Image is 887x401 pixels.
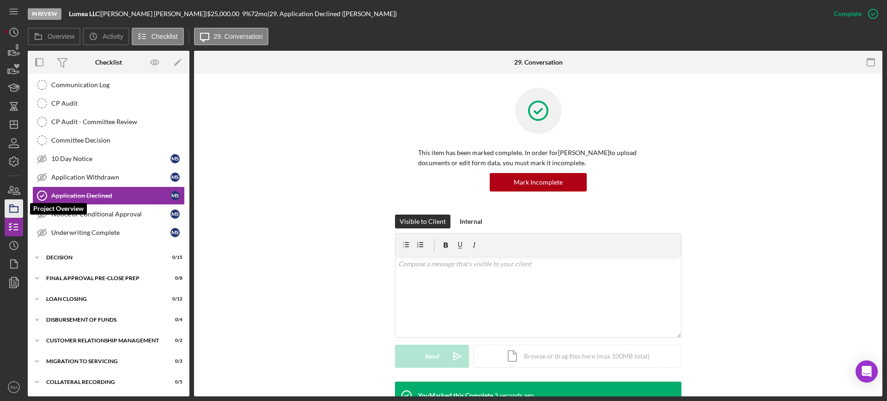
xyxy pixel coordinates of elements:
button: RM [5,378,23,396]
div: M S [170,228,180,237]
div: | [69,10,101,18]
div: CP Audit - Committee Review [51,118,184,126]
div: Final Approval Pre-Close Prep [46,275,159,281]
div: $25,000.00 [207,10,242,18]
div: 0 / 3 [166,359,182,364]
a: Committee Decision [32,131,185,150]
div: Committee Decision [51,137,184,144]
div: M S [170,173,180,182]
time: 2025-08-22 14:29 [494,392,534,399]
div: 29. Conversation [514,59,563,66]
div: Complete [834,5,862,23]
div: Send [425,345,439,368]
button: Internal [455,215,487,228]
button: Visible to Client [395,215,450,228]
div: Visible to Client [400,215,446,228]
a: 10 Day NoticeMS [32,150,185,168]
div: 9 % [242,10,251,18]
a: Application WithdrawnMS [32,168,185,186]
a: Application DeclinedMS [32,186,185,205]
div: Communication Log [51,81,184,89]
p: This item has been marked complete. In order for [PERSON_NAME] to upload documents or edit form d... [418,148,658,168]
div: 0 / 15 [166,255,182,260]
a: Communication Log [32,76,185,94]
label: Activity [103,33,123,40]
button: Complete [825,5,882,23]
div: 0 / 12 [166,296,182,302]
div: Open Intercom Messenger [856,360,878,383]
label: Overview [48,33,74,40]
div: M S [170,209,180,219]
button: 29. Conversation [194,28,269,45]
div: M S [170,154,180,163]
div: 0 / 5 [166,379,182,385]
button: Mark Incomplete [490,173,587,192]
div: Application Withdrawn [51,174,170,181]
div: Collateral Recording [46,379,159,385]
div: Checklist [95,59,122,66]
div: 72 mo [251,10,267,18]
div: [PERSON_NAME] [PERSON_NAME] | [101,10,207,18]
a: Underwriting CompleteMS [32,223,185,242]
div: 0 / 2 [166,338,182,343]
div: 0 / 4 [166,317,182,323]
div: M S [170,191,180,200]
text: RM [11,385,18,390]
label: Checklist [152,33,178,40]
div: 0 / 8 [166,275,182,281]
a: CP Audit [32,94,185,113]
div: Decision [46,255,159,260]
div: You Marked this Complete [418,392,493,399]
div: Mark Incomplete [514,173,563,192]
div: Disbursement of Funds [46,317,159,323]
div: Migration to Servicing [46,359,159,364]
label: 29. Conversation [214,33,263,40]
div: 10 Day Notice [51,155,170,162]
b: Lumea LLC [69,10,99,18]
div: Customer Relationship Management [46,338,159,343]
a: CP Audit - Committee Review [32,113,185,131]
button: Overview [28,28,80,45]
button: Send [395,345,469,368]
div: Underwriting Complete [51,229,170,236]
div: In Review [28,8,61,20]
div: Notice of Conditional Approval [51,210,170,218]
button: Checklist [132,28,184,45]
button: Activity [83,28,129,45]
div: | 29. Application Declined ([PERSON_NAME]) [267,10,397,18]
div: Internal [460,215,482,228]
div: Loan Closing [46,296,159,302]
div: Application Declined [51,192,170,199]
a: Notice of Conditional ApprovalMS [32,205,185,223]
div: CP Audit [51,100,184,107]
